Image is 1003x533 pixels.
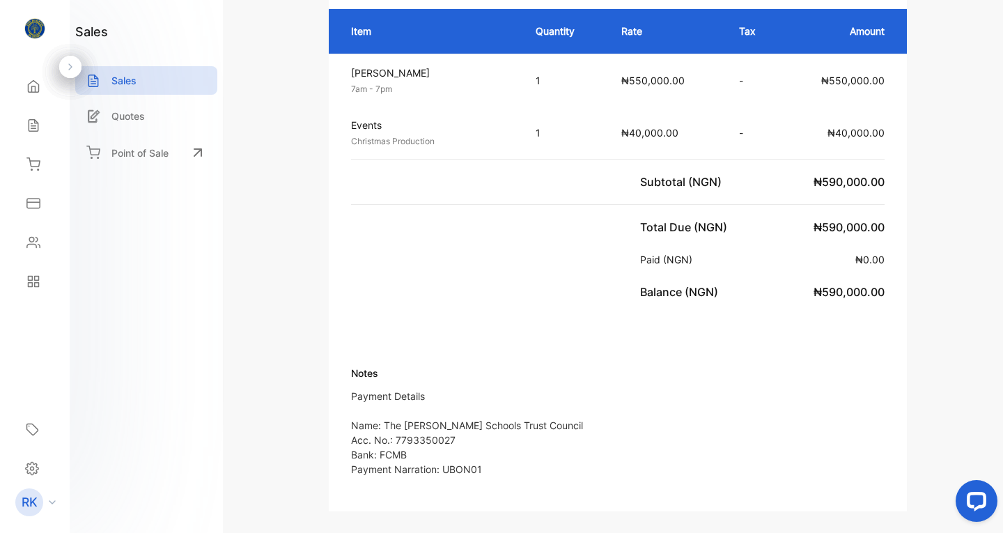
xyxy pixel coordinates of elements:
[536,24,594,38] p: Quantity
[351,135,511,148] p: Christmas Production
[536,73,594,88] p: 1
[640,219,733,235] p: Total Due (NGN)
[111,109,145,123] p: Quotes
[351,118,511,132] p: Events
[75,102,217,130] a: Quotes
[75,22,108,41] h1: sales
[814,220,885,234] span: ₦590,000.00
[944,474,1003,533] iframe: LiveChat chat widget
[351,83,511,95] p: 7am - 7pm
[621,75,685,86] span: ₦550,000.00
[351,65,511,80] p: [PERSON_NAME]
[111,73,137,88] p: Sales
[351,366,583,380] p: Notes
[75,66,217,95] a: Sales
[640,284,724,300] p: Balance (NGN)
[621,127,678,139] span: ₦40,000.00
[821,75,885,86] span: ₦550,000.00
[739,125,768,140] p: -
[351,389,583,477] p: Payment Details Name: The [PERSON_NAME] Schools Trust Council Acc. No.: 7793350027 Bank: FCMB Pay...
[536,125,594,140] p: 1
[814,285,885,299] span: ₦590,000.00
[621,24,711,38] p: Rate
[739,73,768,88] p: -
[22,493,38,511] p: RK
[827,127,885,139] span: ₦40,000.00
[739,24,768,38] p: Tax
[640,173,727,190] p: Subtotal (NGN)
[855,254,885,265] span: ₦0.00
[814,175,885,189] span: ₦590,000.00
[111,146,169,160] p: Point of Sale
[796,24,885,38] p: Amount
[24,18,45,39] img: logo
[640,252,698,267] p: Paid (NGN)
[75,137,217,168] a: Point of Sale
[351,24,508,38] p: Item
